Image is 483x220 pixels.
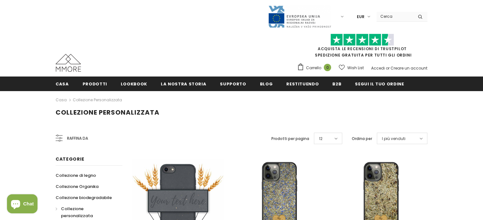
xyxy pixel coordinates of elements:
[330,34,394,46] img: Fidati di Pilot Stars
[121,77,147,91] a: Lookbook
[56,108,160,117] span: Collezione personalizzata
[56,156,84,162] span: Categorie
[352,136,372,142] label: Ordina per
[297,63,334,73] a: Carrello 0
[319,136,323,142] span: 12
[332,81,341,87] span: B2B
[56,77,69,91] a: Casa
[61,206,93,219] span: Collezione personalizzata
[286,81,319,87] span: Restituendo
[386,65,390,71] span: or
[371,65,385,71] a: Accedi
[391,65,427,71] a: Creare un account
[357,14,364,20] span: EUR
[332,77,341,91] a: B2B
[83,81,107,87] span: Prodotti
[220,77,246,91] a: supporto
[56,195,112,201] span: Collezione biodegradabile
[56,96,67,104] a: Casa
[161,77,206,91] a: La nostra storia
[286,77,319,91] a: Restituendo
[83,77,107,91] a: Prodotti
[67,135,88,142] span: Raffina da
[73,97,122,103] a: Collezione personalizzata
[377,12,413,21] input: Search Site
[268,5,331,28] img: Javni Razpis
[260,77,273,91] a: Blog
[56,183,99,190] span: Collezione Organika
[318,46,407,51] a: Acquista le recensioni di TrustPilot
[121,81,147,87] span: Lookbook
[161,81,206,87] span: La nostra storia
[268,14,331,19] a: Javni Razpis
[56,54,81,72] img: Casi MMORE
[220,81,246,87] span: supporto
[347,65,364,71] span: Wish List
[271,136,309,142] label: Prodotti per pagina
[56,172,96,178] span: Collezione di legno
[306,65,321,71] span: Carrello
[355,81,404,87] span: Segui il tuo ordine
[56,181,99,192] a: Collezione Organika
[339,62,364,73] a: Wish List
[56,81,69,87] span: Casa
[297,37,427,58] span: SPEDIZIONE GRATUITA PER TUTTI GLI ORDINI
[56,170,96,181] a: Collezione di legno
[355,77,404,91] a: Segui il tuo ordine
[382,136,405,142] span: I più venduti
[324,64,331,71] span: 0
[5,194,39,215] inbox-online-store-chat: Shopify online store chat
[56,192,112,203] a: Collezione biodegradabile
[260,81,273,87] span: Blog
